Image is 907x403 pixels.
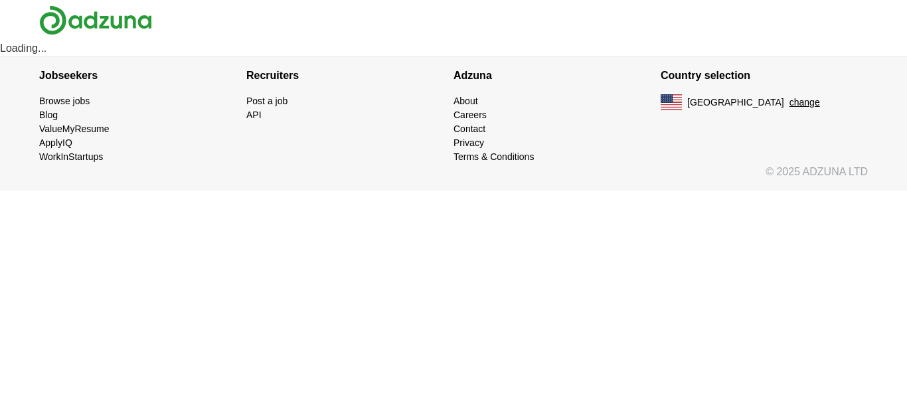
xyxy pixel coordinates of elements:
span: [GEOGRAPHIC_DATA] [687,96,784,110]
a: Careers [453,110,487,120]
a: About [453,96,478,106]
a: ApplyIQ [39,137,72,148]
h4: Country selection [661,57,868,94]
a: Contact [453,123,485,134]
a: Blog [39,110,58,120]
a: Terms & Conditions [453,151,534,162]
a: Post a job [246,96,288,106]
a: WorkInStartups [39,151,103,162]
button: change [789,96,820,110]
a: ValueMyResume [39,123,110,134]
img: US flag [661,94,682,110]
div: © 2025 ADZUNA LTD [29,164,878,191]
a: Browse jobs [39,96,90,106]
a: API [246,110,262,120]
a: Privacy [453,137,484,148]
img: Adzuna logo [39,5,152,35]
